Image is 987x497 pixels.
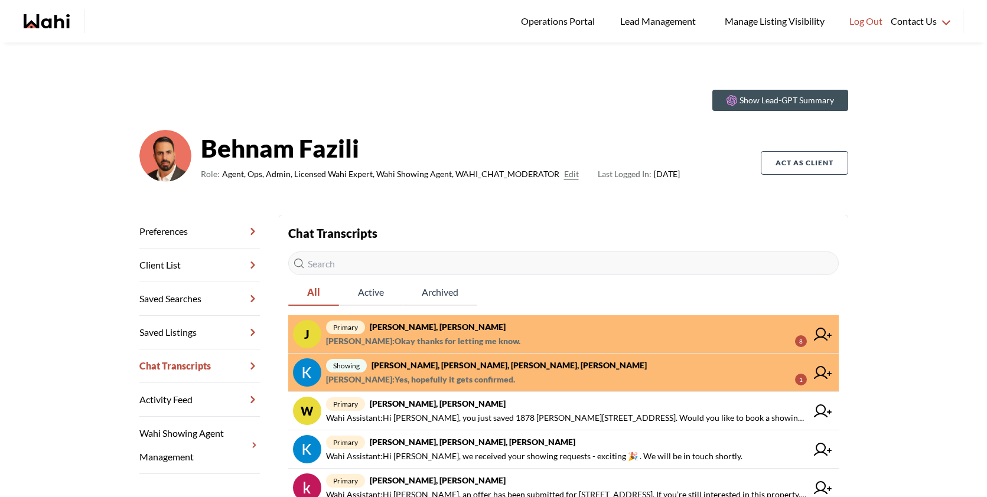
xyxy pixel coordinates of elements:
[795,335,807,347] div: 8
[293,435,321,463] img: chat avatar
[326,359,367,372] span: showing
[288,430,839,469] a: primary[PERSON_NAME], [PERSON_NAME], [PERSON_NAME]Wahi Assistant:Hi [PERSON_NAME], we received yo...
[293,320,321,348] div: J
[222,167,559,181] span: Agent, Ops, Admin, Licensed Wahi Expert, Wahi Showing Agent, WAHI_CHAT_MODERATOR
[740,94,834,106] p: Show Lead-GPT Summary
[849,14,882,29] span: Log Out
[598,167,680,181] span: [DATE]
[326,321,365,334] span: primary
[620,14,700,29] span: Lead Management
[326,411,807,425] span: Wahi Assistant : Hi [PERSON_NAME], you just saved 1878 [PERSON_NAME][STREET_ADDRESS]. Would you l...
[795,374,807,385] div: 1
[288,251,839,275] input: Search
[288,280,339,305] span: All
[403,280,477,306] button: Archived
[326,449,742,463] span: Wahi Assistant : Hi [PERSON_NAME], we received your showing requests - exciting 🎉 . We will be in...
[139,248,260,282] a: Client List
[598,169,652,179] span: Last Logged In:
[370,322,506,332] strong: [PERSON_NAME], [PERSON_NAME]
[326,474,365,488] span: primary
[139,349,260,383] a: Chat Transcripts
[370,437,575,447] strong: [PERSON_NAME], [PERSON_NAME], [PERSON_NAME]
[372,360,647,370] strong: [PERSON_NAME], [PERSON_NAME], [PERSON_NAME], [PERSON_NAME]
[761,151,848,175] button: Act as Client
[201,130,680,166] strong: Behnam Fazili
[339,280,403,306] button: Active
[326,397,365,411] span: primary
[370,398,506,408] strong: [PERSON_NAME], [PERSON_NAME]
[139,130,191,182] img: cf9ae410c976398e.png
[370,475,506,485] strong: [PERSON_NAME], [PERSON_NAME]
[139,316,260,349] a: Saved Listings
[139,417,260,474] a: Wahi Showing Agent Management
[139,282,260,316] a: Saved Searches
[201,167,220,181] span: Role:
[326,372,515,387] span: [PERSON_NAME] : Yes, hopefully it gets confirmed.
[139,215,260,248] a: Preferences
[721,14,828,29] span: Manage Listing Visibility
[288,354,839,392] a: showing[PERSON_NAME], [PERSON_NAME], [PERSON_NAME], [PERSON_NAME][PERSON_NAME]:Yes, hopefully it ...
[288,226,377,240] strong: Chat Transcripts
[326,436,365,449] span: primary
[521,14,599,29] span: Operations Portal
[24,14,70,28] a: Wahi homepage
[139,383,260,417] a: Activity Feed
[339,280,403,305] span: Active
[288,315,839,354] a: Jprimary[PERSON_NAME], [PERSON_NAME][PERSON_NAME]:Okay thanks for letting me know.8
[712,90,848,111] button: Show Lead-GPT Summary
[288,280,339,306] button: All
[288,392,839,430] a: Wprimary[PERSON_NAME], [PERSON_NAME]Wahi Assistant:Hi [PERSON_NAME], you just saved 1878 [PERSON_...
[293,358,321,387] img: chat avatar
[326,334,520,348] span: [PERSON_NAME] : Okay thanks for letting me know.
[564,167,579,181] button: Edit
[403,280,477,305] span: Archived
[293,397,321,425] div: W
